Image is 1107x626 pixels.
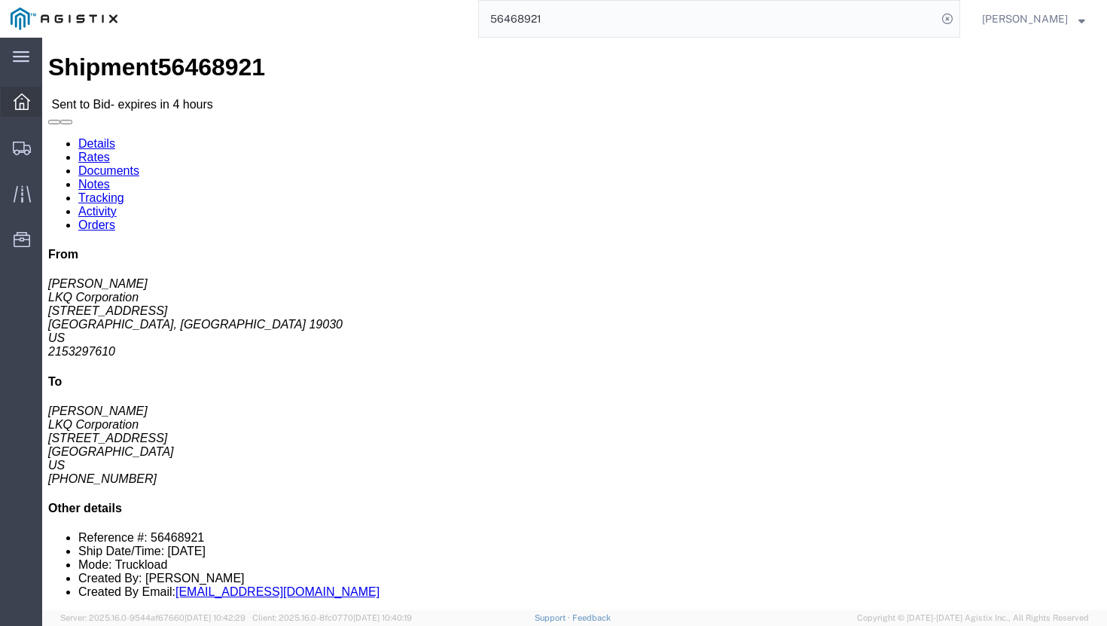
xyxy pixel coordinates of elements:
[535,613,572,622] a: Support
[572,613,611,622] a: Feedback
[42,38,1107,610] iframe: FS Legacy Container
[184,613,245,622] span: [DATE] 10:42:29
[857,612,1089,624] span: Copyright © [DATE]-[DATE] Agistix Inc., All Rights Reserved
[479,1,937,37] input: Search for shipment number, reference number
[353,613,412,622] span: [DATE] 10:40:19
[60,613,245,622] span: Server: 2025.16.0-9544af67660
[11,8,117,30] img: logo
[982,11,1068,27] span: Omer Shaikh
[981,10,1086,28] button: [PERSON_NAME]
[252,613,412,622] span: Client: 2025.16.0-8fc0770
